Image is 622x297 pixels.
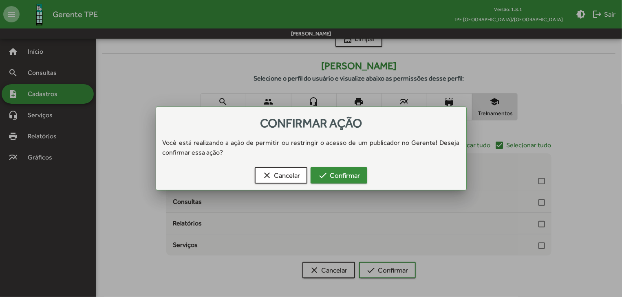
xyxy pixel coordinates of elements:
[260,116,362,130] span: Confirmar ação
[156,138,466,157] div: Você está realizando a ação de permitir ou restringir o acesso de um publicador no Gerente! Desej...
[262,168,300,183] span: Cancelar
[262,170,272,180] mat-icon: clear
[318,170,328,180] mat-icon: check
[318,168,360,183] span: Confirmar
[255,167,307,183] button: Cancelar
[311,167,367,183] button: Confirmar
